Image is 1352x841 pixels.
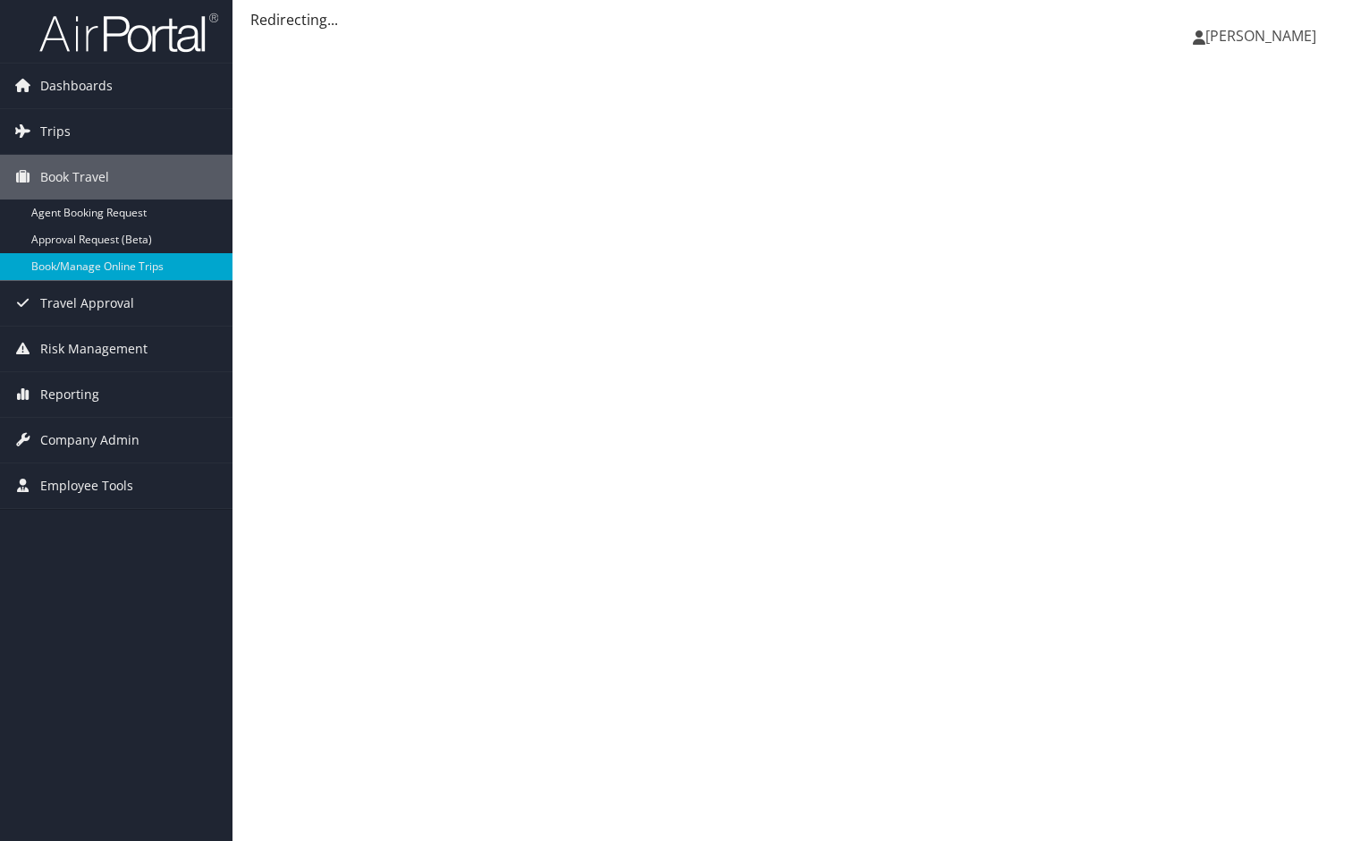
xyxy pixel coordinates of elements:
[1193,9,1334,63] a: [PERSON_NAME]
[40,109,71,154] span: Trips
[1205,26,1316,46] span: [PERSON_NAME]
[39,12,218,54] img: airportal-logo.png
[40,372,99,417] span: Reporting
[40,64,113,108] span: Dashboards
[250,9,1334,30] div: Redirecting...
[40,327,148,371] span: Risk Management
[40,418,139,463] span: Company Admin
[40,281,134,326] span: Travel Approval
[40,463,133,508] span: Employee Tools
[40,155,109,200] span: Book Travel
